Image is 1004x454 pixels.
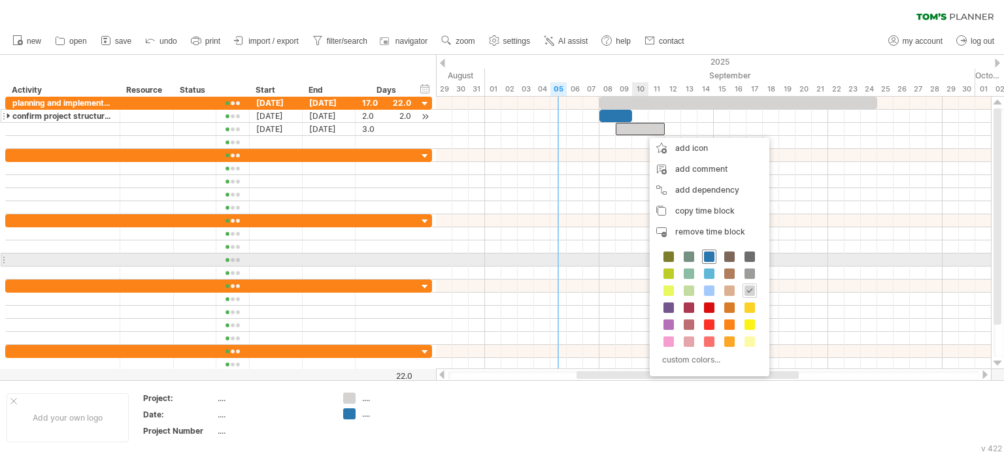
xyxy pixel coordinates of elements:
[943,82,959,96] div: Monday, 29 September 2025
[250,110,303,122] div: [DATE]
[616,82,632,96] div: Tuesday, 9 September 2025
[419,110,431,123] div: scroll to activity
[143,425,215,436] div: Project Number
[378,33,431,50] a: navigator
[231,33,303,50] a: import / export
[665,82,681,96] div: Friday, 12 September 2025
[550,82,567,96] div: Friday, 5 September 2025
[641,33,688,50] a: contact
[971,37,994,46] span: log out
[779,82,795,96] div: Friday, 19 September 2025
[309,84,348,97] div: End
[845,82,861,96] div: Tuesday, 23 September 2025
[97,33,135,50] a: save
[861,82,877,96] div: Wednesday, 24 September 2025
[598,33,635,50] a: help
[730,82,746,96] div: Tuesday, 16 September 2025
[697,82,714,96] div: Sunday, 14 September 2025
[12,110,113,122] div: confirm project structure and delivery
[143,409,215,420] div: Date:
[250,123,303,135] div: [DATE]
[362,393,433,404] div: ....
[205,37,220,46] span: print
[438,33,478,50] a: zoom
[327,37,367,46] span: filter/search
[828,82,845,96] div: Monday, 22 September 2025
[436,82,452,96] div: Friday, 29 August 2025
[115,37,131,46] span: save
[159,37,177,46] span: undo
[12,97,113,109] div: planning and implementation
[250,97,303,109] div: [DATE]
[541,33,592,50] a: AI assist
[975,82,992,96] div: Wednesday, 1 October 2025
[714,82,730,96] div: Monday, 15 September 2025
[763,82,779,96] div: Thursday, 18 September 2025
[534,82,550,96] div: Thursday, 4 September 2025
[926,82,943,96] div: Sunday, 28 September 2025
[903,37,943,46] span: my account
[143,393,215,404] div: Project:
[632,82,648,96] div: Wednesday, 10 September 2025
[675,227,745,236] span: remove time block
[218,409,327,420] div: ....
[456,37,475,46] span: zoom
[650,180,769,201] div: add dependency
[9,33,45,50] a: new
[12,84,112,97] div: Activity
[501,82,518,96] div: Tuesday, 2 September 2025
[648,82,665,96] div: Thursday, 11 September 2025
[650,138,769,159] div: add icon
[583,82,599,96] div: Sunday, 7 September 2025
[303,123,356,135] div: [DATE]
[362,97,411,109] div: 17.0
[503,37,530,46] span: settings
[355,84,417,97] div: Days
[885,33,946,50] a: my account
[356,371,412,381] div: 22.0
[303,97,356,109] div: [DATE]
[395,37,427,46] span: navigator
[248,37,299,46] span: import / export
[567,82,583,96] div: Saturday, 6 September 2025
[746,82,763,96] div: Wednesday, 17 September 2025
[650,159,769,180] div: add comment
[218,393,327,404] div: ....
[518,82,534,96] div: Wednesday, 3 September 2025
[469,82,485,96] div: Sunday, 31 August 2025
[486,33,534,50] a: settings
[362,110,411,122] div: 2.0
[659,37,684,46] span: contact
[52,33,91,50] a: open
[981,444,1002,453] div: v 422
[877,82,894,96] div: Thursday, 25 September 2025
[599,82,616,96] div: Monday, 8 September 2025
[485,69,975,82] div: September 2025
[309,33,371,50] a: filter/search
[681,82,697,96] div: Saturday, 13 September 2025
[812,82,828,96] div: Sunday, 21 September 2025
[362,408,433,419] div: ....
[27,37,41,46] span: new
[795,82,812,96] div: Saturday, 20 September 2025
[953,33,998,50] a: log out
[452,82,469,96] div: Saturday, 30 August 2025
[656,351,759,368] div: custom colors...
[126,84,166,97] div: Resource
[616,37,631,46] span: help
[910,82,926,96] div: Saturday, 27 September 2025
[142,33,181,50] a: undo
[558,37,588,46] span: AI assist
[303,110,356,122] div: [DATE]
[256,84,295,97] div: Start
[894,82,910,96] div: Friday, 26 September 2025
[188,33,224,50] a: print
[362,123,411,135] div: 3.0
[959,82,975,96] div: Tuesday, 30 September 2025
[675,206,735,216] span: copy time block
[218,425,327,436] div: ....
[7,393,129,442] div: Add your own logo
[180,84,209,97] div: Status
[69,37,87,46] span: open
[485,82,501,96] div: Monday, 1 September 2025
